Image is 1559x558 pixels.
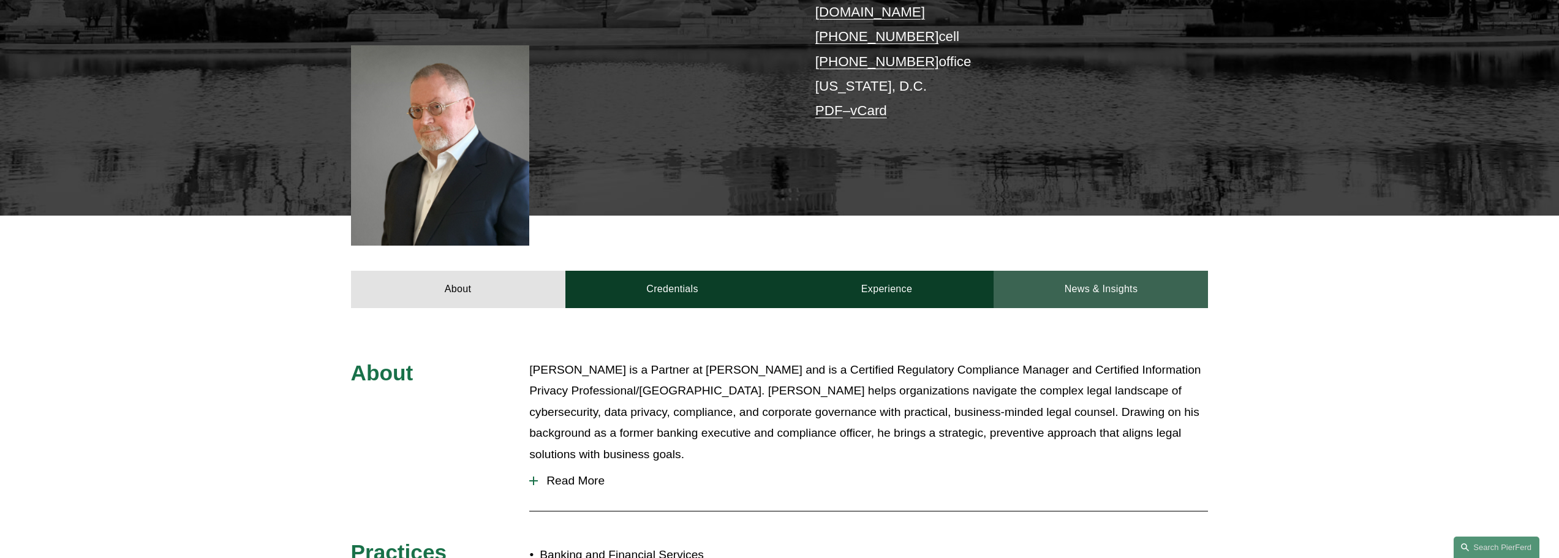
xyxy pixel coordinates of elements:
[850,103,887,118] a: vCard
[529,360,1208,466] p: [PERSON_NAME] is a Partner at [PERSON_NAME] and is a Certified Regulatory Compliance Manager and ...
[351,361,413,385] span: About
[815,29,939,44] a: [PHONE_NUMBER]
[815,54,939,69] a: [PHONE_NUMBER]
[1454,537,1539,558] a: Search this site
[351,271,565,307] a: About
[815,103,843,118] a: PDF
[529,465,1208,497] button: Read More
[565,271,780,307] a: Credentials
[780,271,994,307] a: Experience
[994,271,1208,307] a: News & Insights
[538,474,1208,488] span: Read More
